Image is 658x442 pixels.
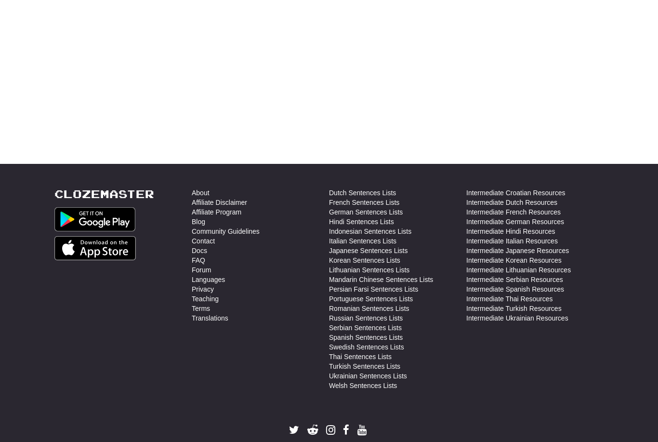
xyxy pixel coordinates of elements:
[329,246,408,255] a: Japanese Sentences Lists
[329,294,413,304] a: Portuguese Sentences Lists
[329,313,403,323] a: Russian Sentences Lists
[466,255,562,265] a: Intermediate Korean Resources
[192,284,214,294] a: Privacy
[466,217,564,227] a: Intermediate German Resources
[466,313,568,323] a: Intermediate Ukrainian Resources
[466,236,558,246] a: Intermediate Italian Resources
[329,207,403,217] a: German Sentences Lists
[329,362,400,371] a: Turkish Sentences Lists
[466,227,555,236] a: Intermediate Hindi Resources
[329,255,400,265] a: Korean Sentences Lists
[192,304,210,313] a: Terms
[329,236,396,246] a: Italian Sentences Lists
[329,217,394,227] a: Hindi Sentences Lists
[329,323,402,333] a: Serbian Sentences Lists
[329,371,407,381] a: Ukrainian Sentences Lists
[192,313,228,323] a: Translations
[192,188,210,198] a: About
[192,236,215,246] a: Contact
[329,188,396,198] a: Dutch Sentences Lists
[466,265,571,275] a: Intermediate Lithuanian Resources
[54,236,136,260] img: Get it on App Store
[192,294,219,304] a: Teaching
[466,207,561,217] a: Intermediate French Resources
[329,352,392,362] a: Thai Sentences Lists
[466,294,553,304] a: Intermediate Thai Resources
[192,265,211,275] a: Forum
[54,207,135,231] img: Get it on Google Play
[466,198,557,207] a: Intermediate Dutch Resources
[466,275,563,284] a: Intermediate Serbian Resources
[466,284,564,294] a: Intermediate Spanish Resources
[466,188,565,198] a: Intermediate Croatian Resources
[329,284,418,294] a: Persian Farsi Sentences Lists
[466,304,562,313] a: Intermediate Turkish Resources
[192,227,260,236] a: Community Guidelines
[329,381,397,390] a: Welsh Sentences Lists
[192,207,241,217] a: Affiliate Program
[329,198,399,207] a: French Sentences Lists
[329,333,403,342] a: Spanish Sentences Lists
[54,188,154,200] a: Clozemaster
[192,275,225,284] a: Languages
[192,255,205,265] a: FAQ
[329,304,409,313] a: Romanian Sentences Lists
[192,217,205,227] a: Blog
[329,265,409,275] a: Lithuanian Sentences Lists
[329,227,411,236] a: Indonesian Sentences Lists
[466,246,569,255] a: Intermediate Japanese Resources
[192,246,207,255] a: Docs
[329,342,404,352] a: Swedish Sentences Lists
[329,275,433,284] a: Mandarin Chinese Sentences Lists
[192,198,247,207] a: Affiliate Disclaimer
